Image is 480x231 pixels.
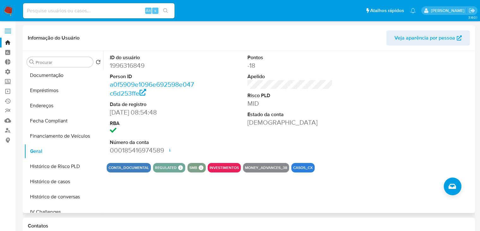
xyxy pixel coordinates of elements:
[247,118,333,127] dd: [DEMOGRAPHIC_DATA]
[247,61,333,70] dd: -18
[24,128,103,144] button: Financiamento de Veículos
[431,8,466,14] p: matias.logusso@mercadopago.com.br
[110,61,195,70] dd: 1996316849
[24,68,103,83] button: Documentação
[24,159,103,174] button: Histórico de Risco PLD
[28,223,470,229] h1: Contatos
[394,30,455,46] span: Veja aparência por pessoa
[247,111,333,118] dt: Estado da conta
[247,99,333,108] dd: MID
[410,8,416,13] a: Notificações
[247,54,333,61] dt: Pontos
[247,73,333,80] dt: Apelido
[24,113,103,128] button: Fecha Compliant
[110,108,195,117] dd: [DATE] 08:54:48
[24,204,103,220] button: IV Challenges
[159,6,172,15] button: search-icon
[110,146,195,155] dd: 000185416974589
[24,189,103,204] button: Histórico de conversas
[110,73,195,80] dt: Person ID
[247,92,333,99] dt: Risco PLD
[146,8,151,14] span: Alt
[96,59,101,66] button: Retornar ao pedido padrão
[110,54,195,61] dt: ID do usuário
[154,8,156,14] span: s
[110,80,194,98] a: a0f5909e1096e692598e047c6d253ffe
[36,59,91,65] input: Procurar
[386,30,470,46] button: Veja aparência por pessoa
[24,144,103,159] button: Geral
[110,101,195,108] dt: Data de registro
[23,7,175,15] input: Pesquise usuários ou casos...
[110,139,195,146] dt: Número da conta
[28,35,80,41] h1: Informação do Usuário
[370,7,404,14] span: Atalhos rápidos
[29,59,34,65] button: Procurar
[24,98,103,113] button: Endereços
[110,120,195,127] dt: RBA
[469,7,475,14] a: Sair
[24,174,103,189] button: Histórico de casos
[24,83,103,98] button: Empréstimos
